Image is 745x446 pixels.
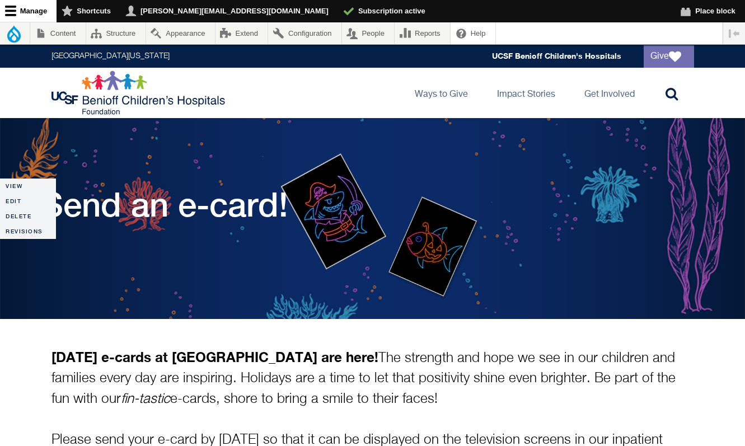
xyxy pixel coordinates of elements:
[86,22,146,44] a: Structure
[51,349,378,365] strong: [DATE] e-cards at [GEOGRAPHIC_DATA] are here!
[488,68,564,118] a: Impact Stories
[51,71,228,115] img: Logo for UCSF Benioff Children's Hospitals Foundation
[30,22,86,44] a: Content
[644,45,694,68] a: Give
[451,22,495,44] a: Help
[215,22,268,44] a: Extend
[492,51,621,61] a: UCSF Benioff Children's Hospitals
[395,22,450,44] a: Reports
[51,53,170,60] a: [GEOGRAPHIC_DATA][US_STATE]
[723,22,745,44] button: Vertical orientation
[121,392,170,406] i: fin-tastic
[146,22,215,44] a: Appearance
[575,68,644,118] a: Get Involved
[342,22,395,44] a: People
[406,68,477,118] a: Ways to Give
[268,22,341,44] a: Configuration
[41,185,288,224] h1: Send an e-card!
